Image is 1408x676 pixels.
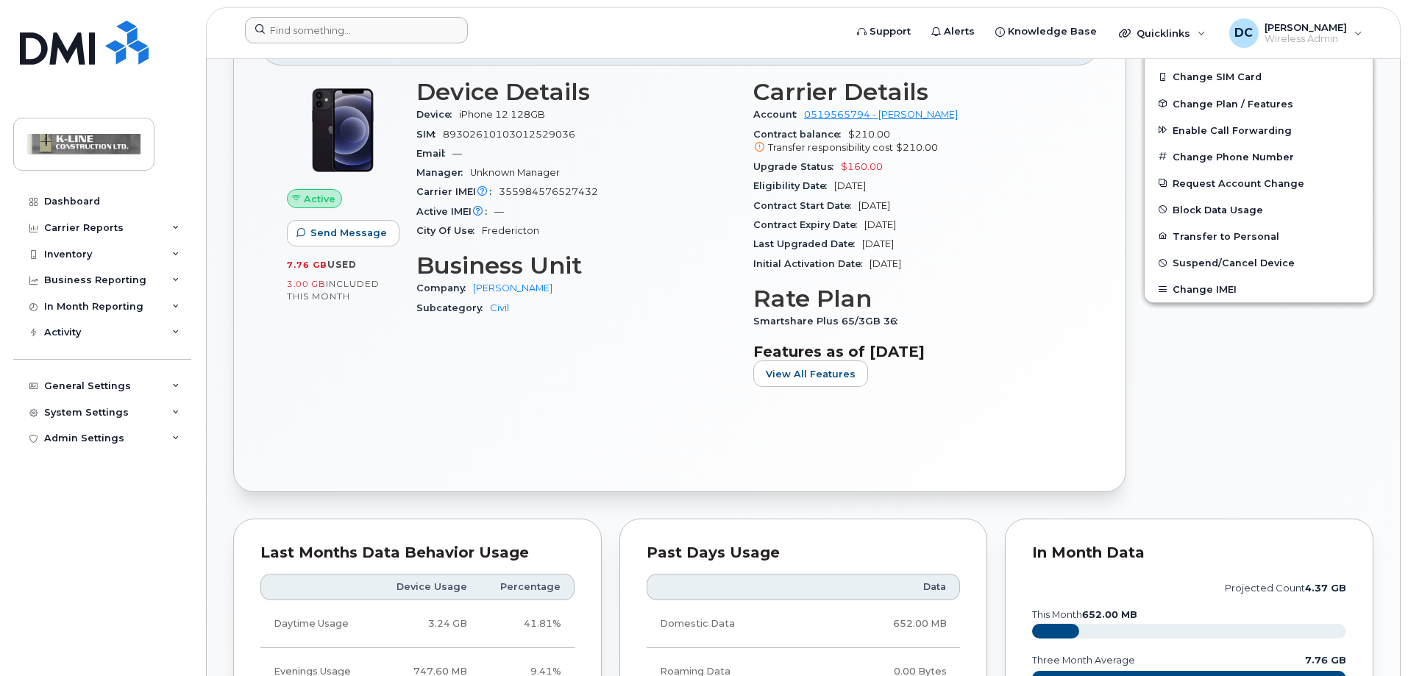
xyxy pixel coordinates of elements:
button: Change Plan / Features [1145,90,1373,117]
th: Percentage [480,574,575,600]
span: Manager [416,167,470,178]
span: Enable Call Forwarding [1173,124,1292,135]
span: Eligibility Date [753,180,834,191]
button: Send Message [287,220,399,246]
div: Last Months Data Behavior Usage [260,546,575,561]
span: [PERSON_NAME] [1265,21,1347,33]
span: [DATE] [834,180,866,191]
button: View All Features [753,360,868,387]
span: $210.00 [896,142,938,153]
span: Company [416,282,473,293]
text: this month [1031,609,1137,620]
span: Unknown Manager [470,167,560,178]
a: Civil [490,302,509,313]
a: Support [847,17,921,46]
h3: Business Unit [416,252,736,279]
h3: Features as of [DATE] [753,343,1073,360]
span: Suspend/Cancel Device [1173,257,1295,268]
span: City Of Use [416,225,482,236]
span: included this month [287,278,380,302]
div: In Month Data [1032,546,1346,561]
span: Fredericton [482,225,539,236]
td: Domestic Data [647,600,820,648]
div: Darcy Cook [1219,18,1373,48]
button: Block Data Usage [1145,196,1373,223]
a: [PERSON_NAME] [473,282,552,293]
text: three month average [1031,655,1135,666]
span: Active IMEI [416,206,494,217]
span: Support [870,24,911,39]
span: [DATE] [864,219,896,230]
th: Data [820,574,960,600]
span: Smartshare Plus 65/3GB 36 [753,316,905,327]
span: 3.00 GB [287,279,326,289]
span: 7.76 GB [287,260,327,270]
span: Alerts [944,24,975,39]
span: 89302610103012529036 [443,129,575,140]
span: SIM [416,129,443,140]
td: 41.81% [480,600,575,648]
span: used [327,259,357,270]
h3: Rate Plan [753,285,1073,312]
a: Alerts [921,17,985,46]
h3: Carrier Details [753,79,1073,105]
span: Quicklinks [1137,27,1190,39]
span: $210.00 [753,129,1073,155]
h3: Device Details [416,79,736,105]
span: Change Plan / Features [1173,98,1293,109]
span: — [452,148,462,159]
span: Email [416,148,452,159]
div: Quicklinks [1109,18,1216,48]
span: — [494,206,504,217]
button: Change IMEI [1145,276,1373,302]
button: Request Account Change [1145,170,1373,196]
tspan: 4.37 GB [1305,583,1346,594]
span: Contract balance [753,129,848,140]
span: Active [304,192,335,206]
span: Knowledge Base [1008,24,1097,39]
button: Suspend/Cancel Device [1145,249,1373,276]
span: Subcategory [416,302,490,313]
span: [DATE] [862,238,894,249]
span: Carrier IMEI [416,186,499,197]
a: 0519565794 - [PERSON_NAME] [804,109,958,120]
span: View All Features [766,367,856,381]
span: Last Upgraded Date [753,238,862,249]
span: Account [753,109,804,120]
td: 3.24 GB [376,600,480,648]
span: Contract Expiry Date [753,219,864,230]
button: Change Phone Number [1145,143,1373,170]
span: Send Message [310,226,387,240]
tspan: 652.00 MB [1082,609,1137,620]
span: 355984576527432 [499,186,598,197]
input: Find something... [245,17,468,43]
span: Upgrade Status [753,161,841,172]
span: [DATE] [858,200,890,211]
button: Transfer to Personal [1145,223,1373,249]
span: Transfer responsibility cost [768,142,893,153]
th: Device Usage [376,574,480,600]
span: Contract Start Date [753,200,858,211]
span: Initial Activation Date [753,258,870,269]
span: iPhone 12 128GB [459,109,545,120]
span: DC [1234,24,1253,42]
text: 7.76 GB [1305,655,1346,666]
span: Wireless Admin [1265,33,1347,45]
div: Past Days Usage [647,546,961,561]
span: $160.00 [841,161,883,172]
span: Device [416,109,459,120]
img: iPhone_12.jpg [299,86,387,174]
button: Change SIM Card [1145,63,1373,90]
text: projected count [1225,583,1346,594]
td: 652.00 MB [820,600,960,648]
button: Enable Call Forwarding [1145,117,1373,143]
span: [DATE] [870,258,901,269]
a: Knowledge Base [985,17,1107,46]
td: Daytime Usage [260,600,376,648]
